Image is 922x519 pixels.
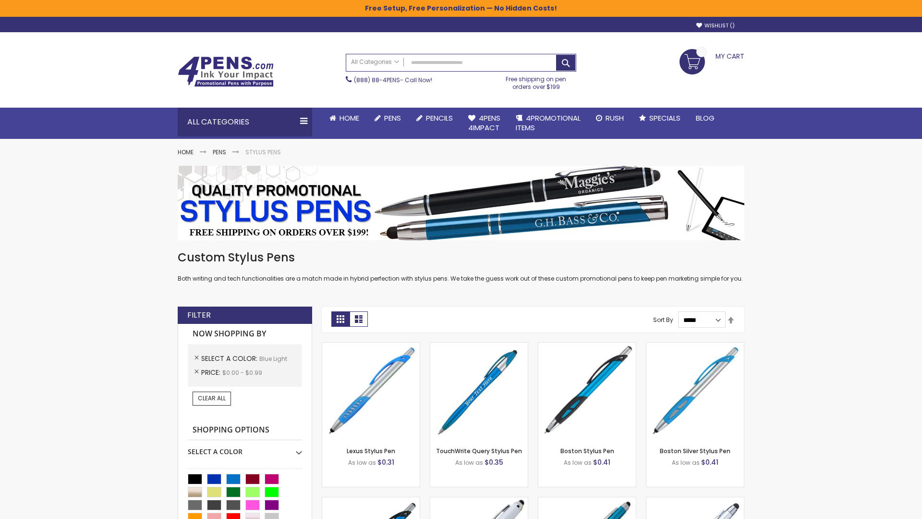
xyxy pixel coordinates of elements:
[649,113,680,123] span: Specials
[340,113,359,123] span: Home
[430,497,528,505] a: Kimberly Logo Stylus Pens-LT-Blue
[322,497,420,505] a: Lexus Metallic Stylus Pen-Blue - Light
[646,343,744,440] img: Boston Silver Stylus Pen-Blue - Light
[646,497,744,505] a: Silver Cool Grip Stylus Pen-Blue - Light
[222,369,262,377] span: $0.00 - $0.99
[688,108,722,129] a: Blog
[322,343,420,440] img: Lexus Stylus Pen-Blue - Light
[593,457,610,467] span: $0.41
[468,113,500,133] span: 4Pens 4impact
[259,355,287,363] span: Blue Light
[653,316,673,324] label: Sort By
[178,250,744,283] div: Both writing and tech functionalities are a match made in hybrid perfection with stylus pens. We ...
[672,458,700,467] span: As low as
[436,447,522,455] a: TouchWrite Query Stylus Pen
[178,166,744,240] img: Stylus Pens
[646,342,744,350] a: Boston Silver Stylus Pen-Blue - Light
[188,420,302,441] strong: Shopping Options
[508,108,588,139] a: 4PROMOTIONALITEMS
[538,343,636,440] img: Boston Stylus Pen-Blue - Light
[606,113,624,123] span: Rush
[178,108,312,136] div: All Categories
[696,113,715,123] span: Blog
[346,54,404,70] a: All Categories
[245,148,281,156] strong: Stylus Pens
[560,447,614,455] a: Boston Stylus Pen
[538,497,636,505] a: Lory Metallic Stylus Pen-Blue - Light
[696,22,735,29] a: Wishlist
[322,108,367,129] a: Home
[201,354,259,363] span: Select A Color
[348,458,376,467] span: As low as
[193,392,231,405] a: Clear All
[331,311,350,327] strong: Grid
[485,457,503,467] span: $0.35
[430,343,528,440] img: TouchWrite Query Stylus Pen-Blue Light
[631,108,688,129] a: Specials
[588,108,631,129] a: Rush
[377,457,394,467] span: $0.31
[455,458,483,467] span: As low as
[198,394,226,402] span: Clear All
[213,148,226,156] a: Pens
[430,342,528,350] a: TouchWrite Query Stylus Pen-Blue Light
[564,458,592,467] span: As low as
[354,76,400,84] a: (888) 88-4PENS
[187,310,211,321] strong: Filter
[516,113,581,133] span: 4PROMOTIONAL ITEMS
[538,342,636,350] a: Boston Stylus Pen-Blue - Light
[188,440,302,457] div: Select A Color
[384,113,401,123] span: Pens
[178,148,194,156] a: Home
[461,108,508,139] a: 4Pens4impact
[322,342,420,350] a: Lexus Stylus Pen-Blue - Light
[660,447,730,455] a: Boston Silver Stylus Pen
[367,108,409,129] a: Pens
[178,250,744,265] h1: Custom Stylus Pens
[201,368,222,377] span: Price
[351,58,399,66] span: All Categories
[178,56,274,87] img: 4Pens Custom Pens and Promotional Products
[347,447,395,455] a: Lexus Stylus Pen
[188,324,302,344] strong: Now Shopping by
[409,108,461,129] a: Pencils
[496,72,577,91] div: Free shipping on pen orders over $199
[426,113,453,123] span: Pencils
[701,457,718,467] span: $0.41
[354,76,432,84] span: - Call Now!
